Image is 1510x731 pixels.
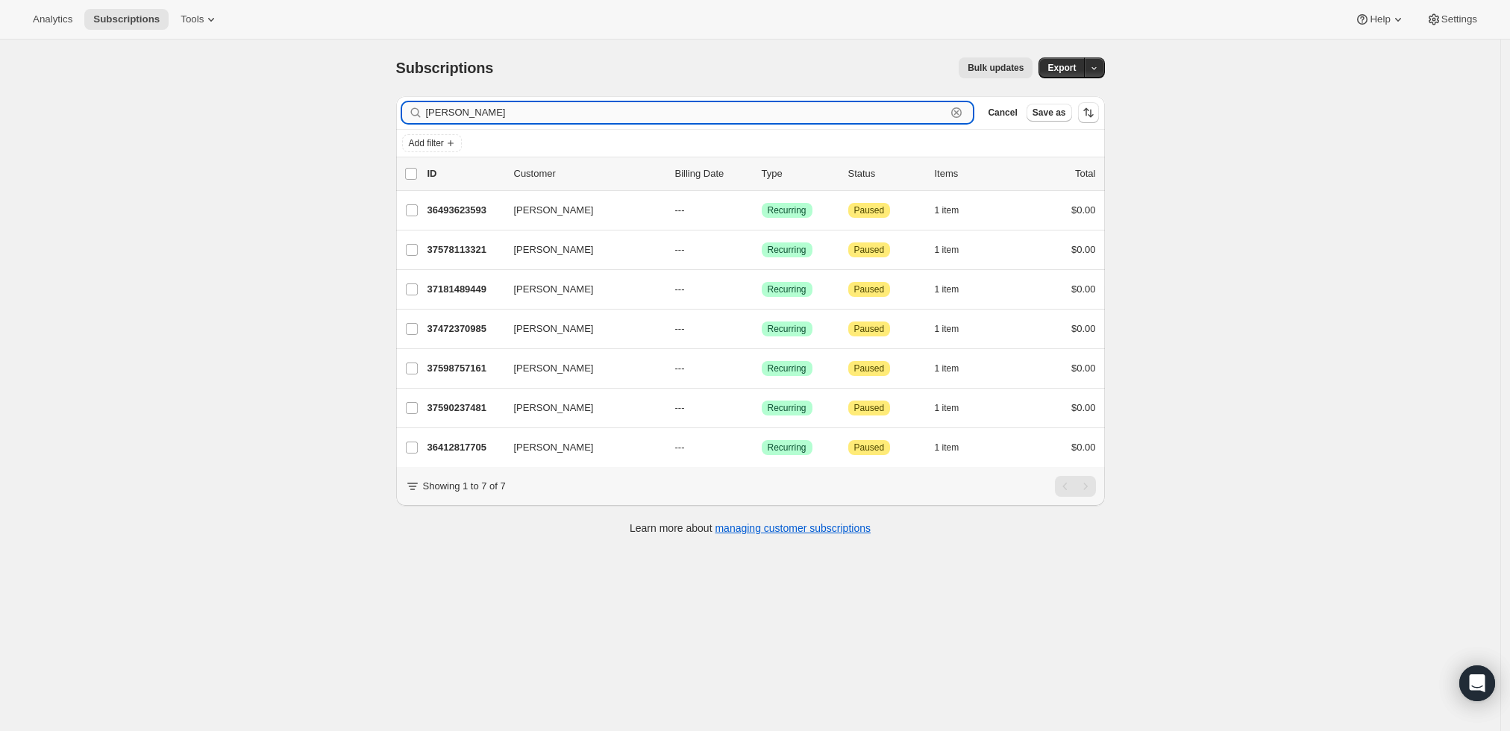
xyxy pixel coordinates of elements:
p: 37578113321 [427,242,502,257]
p: 37590237481 [427,401,502,415]
span: Subscriptions [396,60,494,76]
span: $0.00 [1071,363,1096,374]
button: [PERSON_NAME] [505,436,654,459]
button: Help [1346,9,1414,30]
div: 37578113321[PERSON_NAME]---SuccessRecurringAttentionPaused1 item$0.00 [427,239,1096,260]
span: Paused [854,402,885,414]
p: Status [848,166,923,181]
button: Bulk updates [959,57,1033,78]
button: [PERSON_NAME] [505,277,654,301]
button: 1 item [935,319,976,339]
span: Recurring [768,204,806,216]
button: 1 item [935,398,976,418]
span: Add filter [409,137,444,149]
button: Save as [1027,104,1072,122]
button: [PERSON_NAME] [505,317,654,341]
button: [PERSON_NAME] [505,198,654,222]
span: 1 item [935,283,959,295]
button: 1 item [935,239,976,260]
span: Recurring [768,363,806,374]
span: --- [675,442,685,453]
span: $0.00 [1071,244,1096,255]
span: $0.00 [1071,204,1096,216]
a: managing customer subscriptions [715,522,871,534]
span: 1 item [935,402,959,414]
p: Total [1075,166,1095,181]
button: Subscriptions [84,9,169,30]
div: Items [935,166,1009,181]
p: 37181489449 [427,282,502,297]
span: Paused [854,442,885,454]
input: Filter subscribers [426,102,947,123]
button: Sort the results [1078,102,1099,123]
button: Tools [172,9,228,30]
span: Paused [854,244,885,256]
button: [PERSON_NAME] [505,238,654,262]
span: $0.00 [1071,323,1096,334]
button: 1 item [935,437,976,458]
div: 37181489449[PERSON_NAME]---SuccessRecurringAttentionPaused1 item$0.00 [427,279,1096,300]
span: Save as [1033,107,1066,119]
span: 1 item [935,204,959,216]
span: 1 item [935,323,959,335]
span: [PERSON_NAME] [514,440,594,455]
span: Paused [854,363,885,374]
span: [PERSON_NAME] [514,321,594,336]
div: 37472370985[PERSON_NAME]---SuccessRecurringAttentionPaused1 item$0.00 [427,319,1096,339]
button: Export [1038,57,1085,78]
span: Cancel [988,107,1017,119]
p: 37472370985 [427,321,502,336]
button: Settings [1417,9,1486,30]
span: Paused [854,283,885,295]
button: Cancel [982,104,1023,122]
button: 1 item [935,358,976,379]
span: --- [675,323,685,334]
span: Bulk updates [968,62,1024,74]
span: $0.00 [1071,402,1096,413]
span: Recurring [768,244,806,256]
span: [PERSON_NAME] [514,203,594,218]
span: --- [675,402,685,413]
button: Add filter [402,134,462,152]
p: 37598757161 [427,361,502,376]
span: 1 item [935,244,959,256]
span: Analytics [33,13,72,25]
p: 36493623593 [427,203,502,218]
div: 37590237481[PERSON_NAME]---SuccessRecurringAttentionPaused1 item$0.00 [427,398,1096,418]
span: Subscriptions [93,13,160,25]
span: Help [1370,13,1390,25]
p: Learn more about [630,521,871,536]
span: [PERSON_NAME] [514,361,594,376]
span: $0.00 [1071,283,1096,295]
p: 36412817705 [427,440,502,455]
div: 36412817705[PERSON_NAME]---SuccessRecurringAttentionPaused1 item$0.00 [427,437,1096,458]
span: 1 item [935,363,959,374]
span: Recurring [768,283,806,295]
span: Recurring [768,402,806,414]
span: Recurring [768,442,806,454]
button: 1 item [935,200,976,221]
span: Recurring [768,323,806,335]
div: IDCustomerBilling DateTypeStatusItemsTotal [427,166,1096,181]
span: [PERSON_NAME] [514,401,594,415]
span: Tools [181,13,204,25]
p: Customer [514,166,663,181]
button: Analytics [24,9,81,30]
span: 1 item [935,442,959,454]
div: Open Intercom Messenger [1459,665,1495,701]
div: Type [762,166,836,181]
p: Showing 1 to 7 of 7 [423,479,506,494]
p: ID [427,166,502,181]
span: $0.00 [1071,442,1096,453]
span: --- [675,244,685,255]
span: Export [1047,62,1076,74]
span: Settings [1441,13,1477,25]
button: Clear [949,105,964,120]
div: 37598757161[PERSON_NAME]---SuccessRecurringAttentionPaused1 item$0.00 [427,358,1096,379]
nav: Pagination [1055,476,1096,497]
span: --- [675,204,685,216]
span: Paused [854,204,885,216]
span: --- [675,283,685,295]
button: [PERSON_NAME] [505,396,654,420]
p: Billing Date [675,166,750,181]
